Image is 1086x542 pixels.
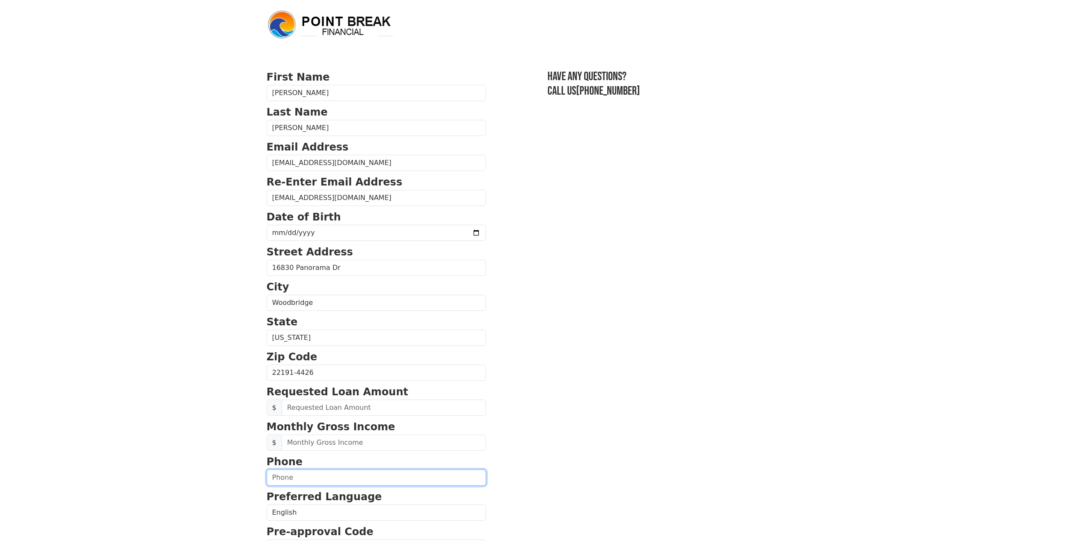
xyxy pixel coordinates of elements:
[547,84,820,99] h3: Call us
[267,246,353,258] strong: Street Address
[547,70,820,84] h3: Have any questions?
[267,386,408,398] strong: Requested Loan Amount
[282,400,486,416] input: Requested Loan Amount
[267,106,328,118] strong: Last Name
[267,176,402,188] strong: Re-Enter Email Address
[267,190,486,206] input: Re-Enter Email Address
[267,71,330,83] strong: First Name
[267,491,382,503] strong: Preferred Language
[267,400,282,416] span: $
[267,85,486,101] input: First Name
[282,435,486,451] input: Monthly Gross Income
[267,435,282,451] span: $
[267,456,303,468] strong: Phone
[267,120,486,136] input: Last Name
[267,351,317,363] strong: Zip Code
[267,211,341,223] strong: Date of Birth
[576,84,640,98] a: [PHONE_NUMBER]
[267,141,349,153] strong: Email Address
[267,155,486,171] input: Email Address
[267,470,486,486] input: Phone
[267,526,374,538] strong: Pre-approval Code
[267,9,395,40] img: logo.png
[267,295,486,311] input: City
[267,419,486,435] p: Monthly Gross Income
[267,316,298,328] strong: State
[267,281,289,293] strong: City
[267,260,486,276] input: Street Address
[267,365,486,381] input: Zip Code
